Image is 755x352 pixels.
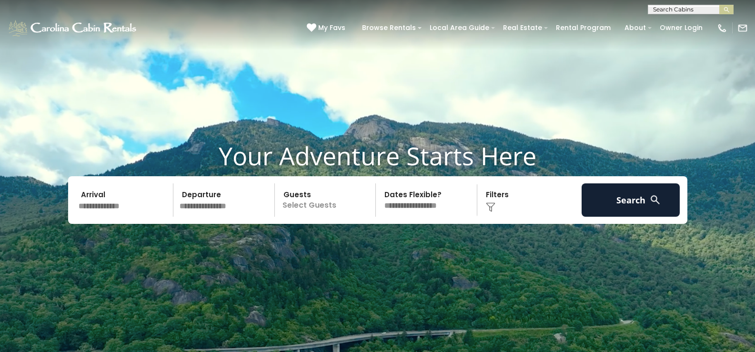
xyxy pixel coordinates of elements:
img: mail-regular-white.png [737,23,748,33]
button: Search [582,183,680,217]
img: phone-regular-white.png [717,23,727,33]
p: Select Guests [278,183,376,217]
a: Rental Program [551,20,615,35]
a: Owner Login [655,20,707,35]
img: White-1-1-2.png [7,19,139,38]
h1: Your Adventure Starts Here [7,141,748,171]
a: About [620,20,651,35]
a: Browse Rentals [357,20,421,35]
a: Real Estate [498,20,547,35]
a: Local Area Guide [425,20,494,35]
img: search-regular-white.png [649,194,661,206]
span: My Favs [318,23,345,33]
img: filter--v1.png [486,202,495,212]
a: My Favs [307,23,348,33]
